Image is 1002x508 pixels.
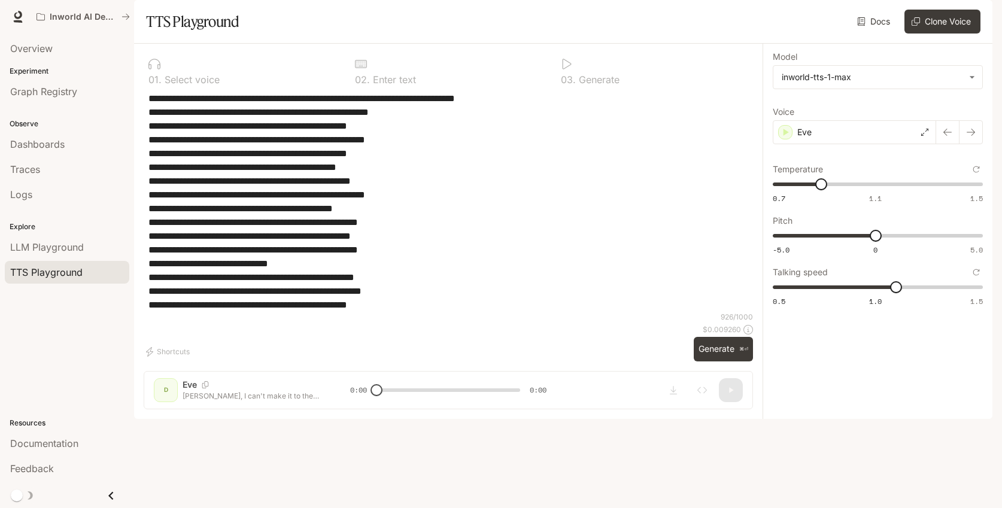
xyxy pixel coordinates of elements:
[162,75,220,84] p: Select voice
[50,12,117,22] p: Inworld AI Demos
[721,312,753,322] p: 926 / 1000
[773,268,828,276] p: Talking speed
[782,71,963,83] div: inworld-tts-1-max
[148,75,162,84] p: 0 1 .
[355,75,370,84] p: 0 2 .
[146,10,239,34] h1: TTS Playground
[370,75,416,84] p: Enter text
[970,245,983,255] span: 5.0
[773,66,982,89] div: inworld-tts-1-max
[694,337,753,361] button: Generate⌘⏎
[144,342,195,361] button: Shortcuts
[773,296,785,306] span: 0.5
[797,126,812,138] p: Eve
[773,217,793,225] p: Pitch
[970,163,983,176] button: Reset to default
[576,75,620,84] p: Generate
[970,266,983,279] button: Reset to default
[773,245,790,255] span: -5.0
[773,165,823,174] p: Temperature
[970,296,983,306] span: 1.5
[561,75,576,84] p: 0 3 .
[773,108,794,116] p: Voice
[773,193,785,203] span: 0.7
[869,296,882,306] span: 1.0
[31,5,135,29] button: All workspaces
[739,346,748,353] p: ⌘⏎
[773,53,797,61] p: Model
[855,10,895,34] a: Docs
[904,10,980,34] button: Clone Voice
[970,193,983,203] span: 1.5
[873,245,877,255] span: 0
[869,193,882,203] span: 1.1
[703,324,741,334] p: $ 0.009260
